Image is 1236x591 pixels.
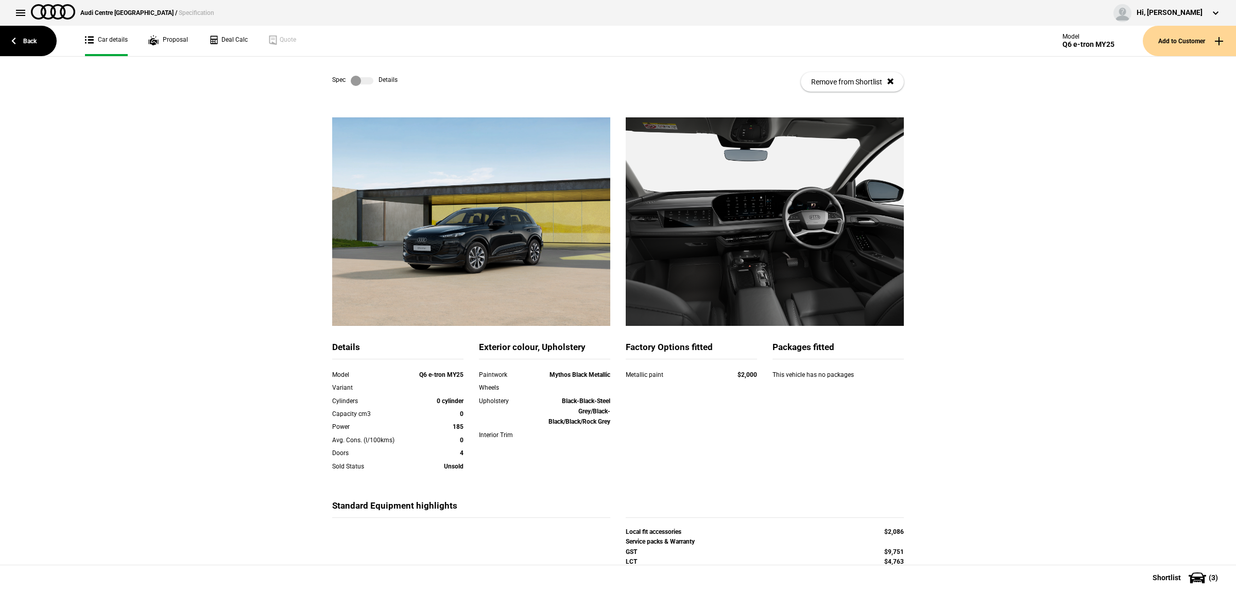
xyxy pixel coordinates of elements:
[884,548,904,555] strong: $9,751
[1153,574,1181,581] span: Shortlist
[626,528,681,535] strong: Local fit accessories
[209,26,248,56] a: Deal Calc
[1137,565,1236,590] button: Shortlist(3)
[148,26,188,56] a: Proposal
[479,383,531,393] div: Wheels
[548,397,610,426] strong: Black-Black-Steel Grey/Black-Black/Black/Rock Grey
[419,371,463,378] strong: Q6 e-tron MY25
[1209,574,1218,581] span: ( 3 )
[332,396,411,406] div: Cylinders
[1137,8,1203,18] div: Hi, [PERSON_NAME]
[460,410,463,418] strong: 0
[626,341,757,359] div: Factory Options fitted
[332,422,411,432] div: Power
[626,538,695,545] strong: Service packs & Warranty
[85,26,128,56] a: Car details
[737,371,757,378] strong: $2,000
[31,4,75,20] img: audi.png
[453,423,463,430] strong: 185
[801,72,904,92] button: Remove from Shortlist
[1062,33,1114,40] div: Model
[332,461,411,472] div: Sold Status
[332,448,411,458] div: Doors
[550,371,610,378] strong: Mythos Black Metallic
[626,558,637,565] strong: LCT
[332,76,398,86] div: Spec Details
[80,8,214,18] div: Audi Centre [GEOGRAPHIC_DATA] /
[332,383,411,393] div: Variant
[444,463,463,470] strong: Unsold
[884,558,904,565] strong: $4,763
[479,430,531,440] div: Interior Trim
[1143,26,1236,56] button: Add to Customer
[460,449,463,457] strong: 4
[884,528,904,535] strong: $2,086
[332,409,411,419] div: Capacity cm3
[332,370,411,380] div: Model
[772,341,904,359] div: Packages fitted
[332,341,463,359] div: Details
[179,9,214,16] span: Specification
[460,437,463,444] strong: 0
[332,500,610,518] div: Standard Equipment highlights
[772,370,904,390] div: This vehicle has no packages
[479,341,610,359] div: Exterior colour, Upholstery
[479,396,531,406] div: Upholstery
[479,370,531,380] div: Paintwork
[332,435,411,445] div: Avg. Cons. (l/100kms)
[626,548,637,555] strong: GST
[626,370,718,380] div: Metallic paint
[1062,40,1114,49] div: Q6 e-tron MY25
[437,397,463,405] strong: 0 cylinder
